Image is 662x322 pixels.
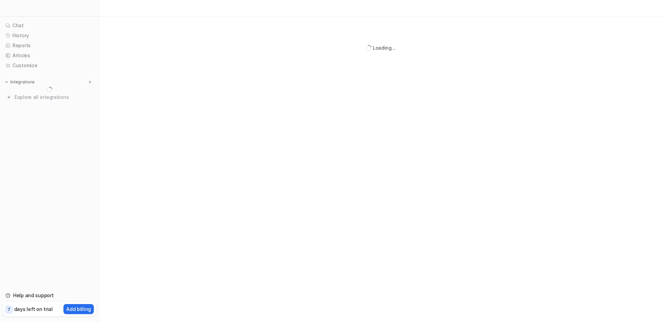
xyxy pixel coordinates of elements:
[3,41,96,50] a: Reports
[88,80,92,84] img: menu_add.svg
[3,79,37,85] button: Integrations
[3,21,96,30] a: Chat
[10,79,35,85] p: Integrations
[66,305,91,313] p: Add billing
[3,92,96,102] a: Explore all integrations
[3,51,96,60] a: Articles
[3,61,96,70] a: Customize
[373,44,395,51] div: Loading...
[3,31,96,40] a: History
[6,94,12,101] img: explore all integrations
[14,92,93,103] span: Explore all integrations
[4,80,9,84] img: expand menu
[3,291,96,300] a: Help and support
[14,305,53,313] p: days left on trial
[63,304,94,314] button: Add billing
[8,306,10,313] p: 7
